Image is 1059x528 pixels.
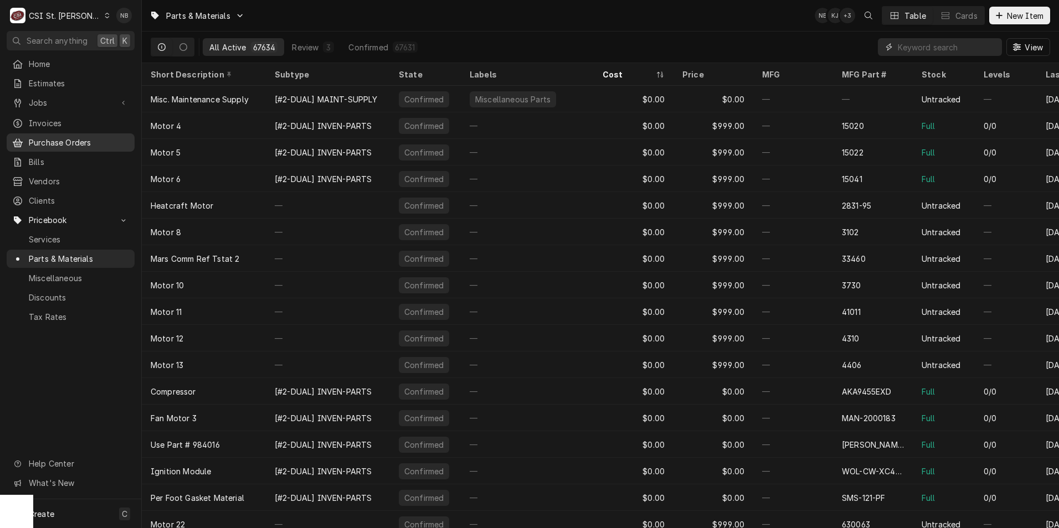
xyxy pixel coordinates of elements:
button: View [1006,38,1050,56]
a: Go to Pricebook [7,211,135,229]
div: [#2-DUAL] INVEN-PARTS [275,173,372,185]
a: Vendors [7,172,135,190]
div: KJ [827,8,843,23]
div: Confirmed [403,173,445,185]
div: 0/0 [984,147,996,158]
div: 2831-95 [842,200,871,211]
div: Price [682,69,742,80]
div: Untracked [922,333,960,344]
div: Motor 6 [151,173,181,185]
div: — [975,298,1037,325]
div: — [266,245,390,272]
span: Purchase Orders [29,137,129,148]
a: Go to Help Center [7,454,135,473]
div: AKA9455EXD [842,386,892,397]
div: C [10,8,25,23]
div: — [266,325,390,351]
div: State [399,69,450,80]
div: Confirmed [403,226,445,238]
div: 15022 [842,147,863,158]
div: $0.00 [594,112,674,139]
span: Ctrl [100,35,115,46]
a: Bills [7,153,135,171]
div: $999.00 [674,325,753,351]
div: WOL-CW-XC4132-1 [842,465,904,477]
a: Tax Rates [7,308,135,326]
span: Vendors [29,175,129,187]
div: $999.00 [674,112,753,139]
div: Mars Comm Ref Tstat 2 [151,253,239,265]
div: — [753,325,833,351]
div: Untracked [922,253,960,265]
a: Purchase Orders [7,133,135,152]
div: 0/0 [984,439,996,451]
div: Full [922,465,935,477]
div: Untracked [922,94,960,105]
div: Miscellaneous Parts [474,94,552,105]
input: Keyword search [898,38,996,56]
div: — [975,272,1037,298]
div: $0.00 [594,86,674,112]
div: MFG [762,69,822,80]
div: — [975,192,1037,219]
a: Home [7,55,135,73]
div: CSI St. Louis's Avatar [10,8,25,23]
div: CSI St. [PERSON_NAME] [29,10,101,22]
div: 0/0 [984,386,996,397]
div: $999.00 [674,272,753,298]
div: 0/0 [984,173,996,185]
span: Services [29,234,129,245]
div: $999.00 [674,139,753,165]
div: $0.00 [594,431,674,458]
span: Invoices [29,117,129,129]
div: Full [922,173,935,185]
div: Full [922,492,935,504]
a: Go to What's New [7,474,135,492]
div: Stock [922,69,964,80]
span: What's New [29,477,128,489]
span: View [1022,42,1045,53]
span: Discounts [29,292,129,303]
span: Bills [29,156,129,168]
div: Motor 5 [151,147,181,158]
a: Clients [7,191,135,210]
div: — [461,219,594,245]
div: 4310 [842,333,860,344]
div: — [753,431,833,458]
div: Cards [955,10,978,22]
div: 41011 [842,306,861,318]
div: $0.00 [594,298,674,325]
div: — [753,245,833,272]
span: Help Center [29,458,128,469]
div: Misc. Maintenance Supply [151,94,249,105]
div: Confirmed [403,200,445,211]
div: Fan Motor 3 [151,412,197,424]
span: Parts & Materials [29,253,129,265]
div: NB [116,8,132,23]
div: Full [922,386,935,397]
div: Motor 10 [151,279,184,291]
div: Untracked [922,359,960,371]
div: — [753,219,833,245]
div: Confirmed [403,492,445,504]
div: — [461,298,594,325]
div: $0.00 [594,245,674,272]
div: $0.00 [674,405,753,431]
div: [#2-DUAL] INVEN-PARTS [275,120,372,132]
div: 15020 [842,120,864,132]
div: Untracked [922,306,960,318]
div: $0.00 [594,351,674,378]
div: — [753,484,833,511]
div: — [753,86,833,112]
div: [PERSON_NAME]-994368 [842,439,904,451]
span: Parts & Materials [166,10,230,22]
div: Ignition Module [151,465,211,477]
div: All Active [209,42,246,53]
div: Confirmed [403,253,445,265]
a: Parts & Materials [7,250,135,268]
div: Full [922,147,935,158]
div: Untracked [922,226,960,238]
div: Full [922,412,935,424]
button: Search anythingCtrlK [7,31,135,50]
div: — [753,351,833,378]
